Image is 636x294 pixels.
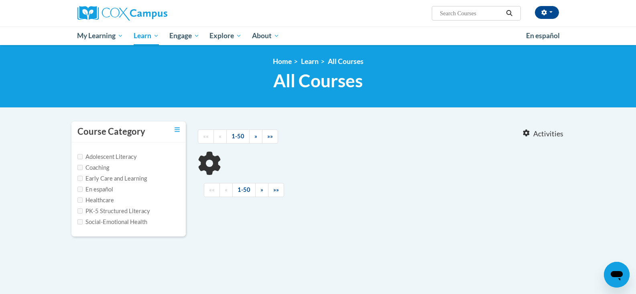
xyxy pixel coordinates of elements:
a: Home [273,57,292,66]
a: Previous [219,183,233,197]
a: Learn [301,57,319,66]
a: En español [521,27,565,44]
a: Engage [164,27,205,45]
span: Engage [169,31,199,41]
a: Explore [204,27,247,45]
input: Checkbox for Options [77,154,83,159]
a: My Learning [72,27,129,45]
input: Checkbox for Options [77,176,83,181]
a: End [262,130,278,144]
span: «« [209,186,215,193]
input: Checkbox for Options [77,165,83,170]
a: Toggle collapse [175,125,180,134]
label: En español [77,185,113,194]
input: Search Courses [439,8,503,18]
span: « [219,133,221,140]
div: Main menu [65,27,571,45]
button: Account Settings [535,6,559,19]
input: Checkbox for Options [77,208,83,214]
iframe: Button to launch messaging window [604,262,630,288]
span: » [254,133,257,140]
label: Adolescent Literacy [77,152,137,161]
h3: Course Category [77,125,145,138]
button: Search [503,8,515,18]
span: » [260,186,263,193]
input: Checkbox for Options [77,197,83,203]
a: All Courses [328,57,364,66]
span: »» [273,186,279,193]
a: Begining [198,130,214,144]
label: Social-Emotional Health [77,218,147,226]
span: Learn [134,31,159,41]
span: All Courses [273,70,363,91]
a: Next [255,183,268,197]
a: 1-50 [226,130,250,144]
a: Cox Campus [77,6,230,21]
a: About [247,27,284,45]
a: 1-50 [232,183,256,197]
span: En español [526,31,560,40]
span: About [252,31,279,41]
a: Next [249,130,262,144]
label: PK-5 Structured Literacy [77,207,150,216]
label: Healthcare [77,196,114,205]
span: «« [203,133,209,140]
a: Learn [128,27,164,45]
span: Explore [209,31,242,41]
input: Checkbox for Options [77,187,83,192]
span: « [225,186,228,193]
a: Previous [213,130,227,144]
a: Begining [204,183,220,197]
img: Cox Campus [77,6,167,21]
span: »» [267,133,273,140]
a: End [268,183,284,197]
label: Coaching [77,163,109,172]
label: Early Care and Learning [77,174,147,183]
span: Activities [533,130,563,138]
input: Checkbox for Options [77,219,83,224]
span: My Learning [77,31,123,41]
